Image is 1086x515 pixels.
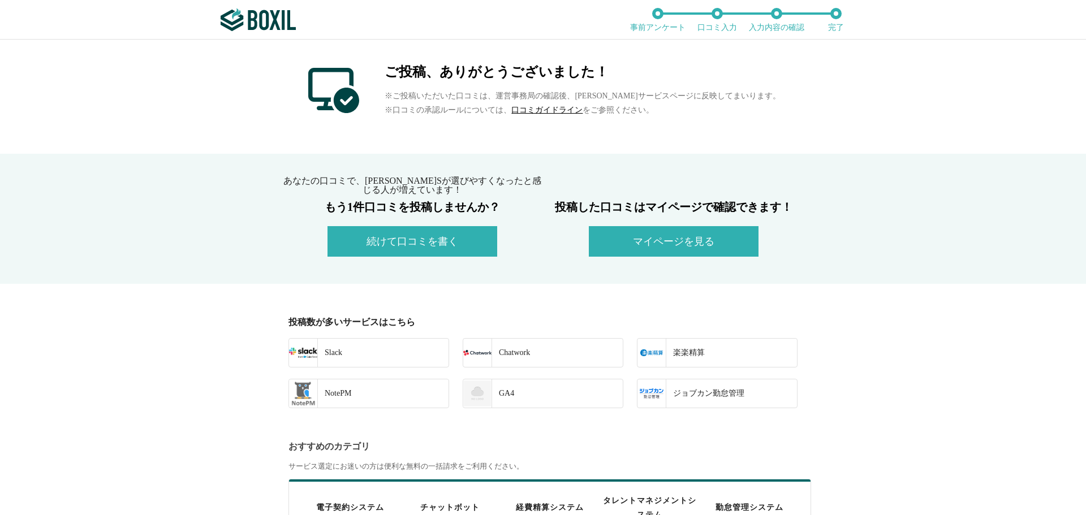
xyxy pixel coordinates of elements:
[288,442,804,451] div: おすすめのカテゴリ
[317,339,342,367] div: Slack
[288,462,804,470] div: サービス選定にお迷いの方は便利な無料の一括請求をご利用ください。
[385,65,780,79] h2: ご投稿、ありがとうございました！
[492,379,514,408] div: GA4
[492,339,530,367] div: Chatwork
[747,8,806,32] li: 入力内容の確認
[637,338,798,367] a: 楽楽精算
[283,176,541,194] span: あなたの口コミで、[PERSON_NAME]Sが選びやすくなったと感じる人が増えています！
[288,318,804,327] div: 投稿数が多いサービスはこちら
[327,238,497,246] a: 続けて口コミを書く
[385,89,780,103] p: ※ご投稿いただいた口コミは、運営事務局の確認後、[PERSON_NAME]サービスページに反映してまいります。
[589,226,759,257] button: マイページを見る
[282,201,543,213] h3: もう1件口コミを投稿しませんか？
[288,379,449,408] a: NotePM
[666,339,705,367] div: 楽楽精算
[221,8,296,31] img: ボクシルSaaS_ロゴ
[806,8,865,32] li: 完了
[589,238,759,246] a: マイページを見る
[511,106,583,114] a: 口コミガイドライン
[637,379,798,408] a: ジョブカン勤怠管理
[327,226,497,257] button: 続けて口コミを書く
[463,338,623,367] a: Chatwork
[687,8,747,32] li: 口コミ入力
[666,379,744,408] div: ジョブカン勤怠管理
[288,338,449,367] a: Slack
[317,379,351,408] div: NotePM
[463,379,623,408] a: GA4
[543,201,804,213] h3: 投稿した口コミはマイページで確認できます！
[385,103,780,117] p: ※口コミの承認ルールについては、 をご参照ください。
[628,8,687,32] li: 事前アンケート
